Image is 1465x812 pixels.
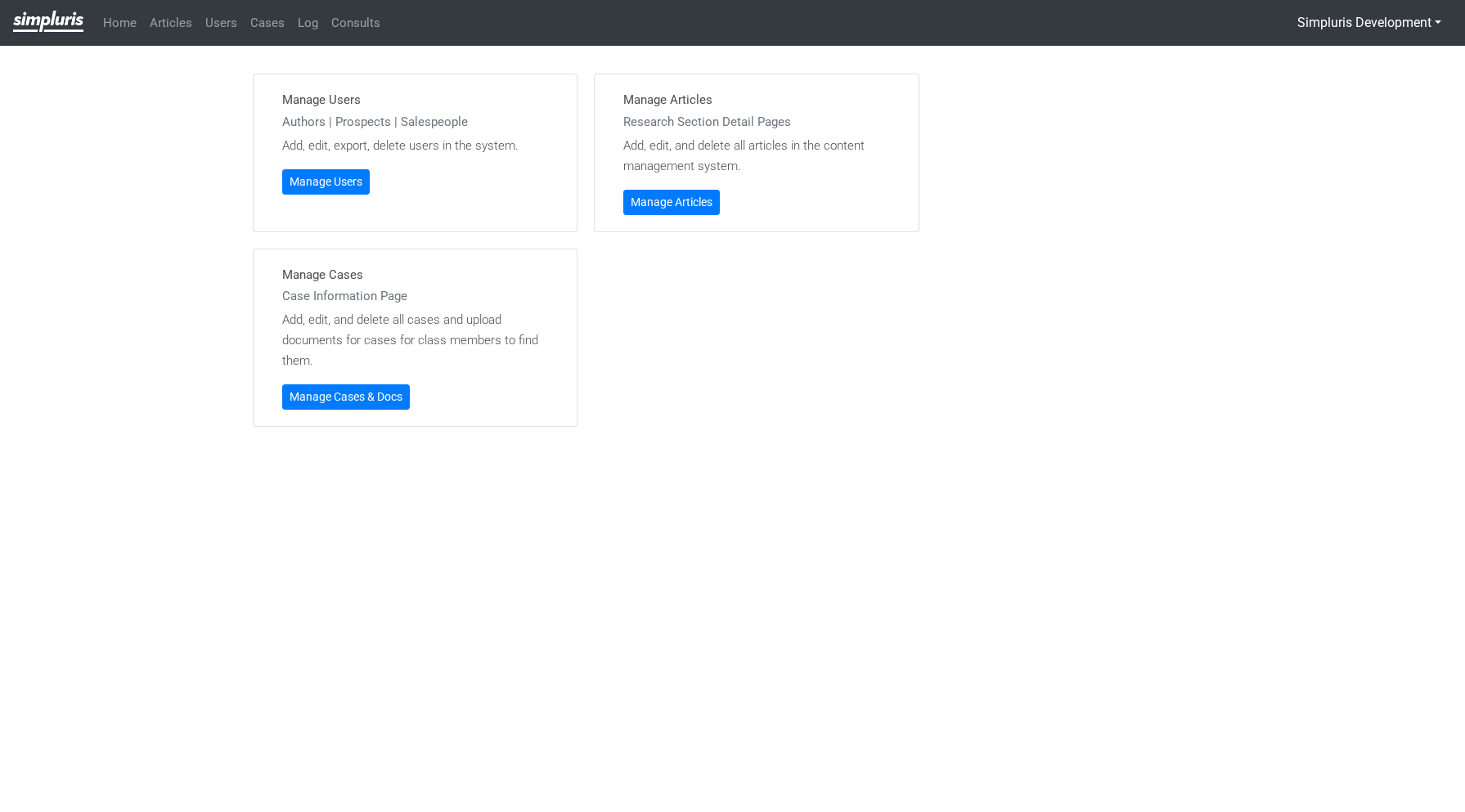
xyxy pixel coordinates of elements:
h5: Manage Users [282,91,549,110]
h5: Manage Articles [623,91,890,110]
a: Home [97,7,143,39]
p: Add, edit, export, delete users in the system. [282,136,549,156]
a: Log [291,7,325,39]
h6: Research Section Detail Pages [623,114,890,129]
h6: Authors | Prospects | Salespeople [282,114,549,129]
a: Users [199,7,244,39]
a: Manage Articles [623,190,720,215]
p: Add, edit, and delete all articles in the content management system. [623,136,890,177]
img: Privacy-class-action [13,11,83,32]
a: Consults [325,7,387,39]
h6: Case Information Page [282,289,549,303]
a: Cases [244,7,291,39]
a: Articles [143,7,199,39]
a: Manage Users [282,169,370,195]
button: Simpluris Development [1287,7,1452,38]
p: Add, edit, and delete all cases and upload documents for cases for class members to find them. [282,310,549,371]
a: Manage Cases & Docs [282,384,410,410]
h5: Manage Cases [282,266,549,285]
